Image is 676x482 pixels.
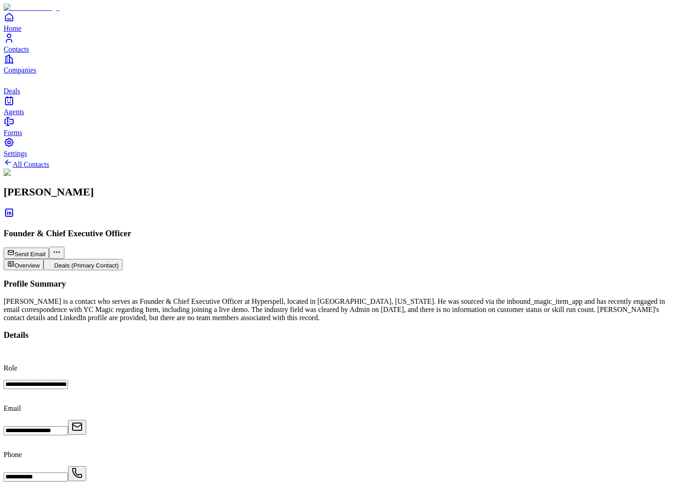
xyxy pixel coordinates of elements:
[4,330,672,340] h3: Details
[4,161,49,168] a: All Contacts
[4,248,49,259] button: Send Email
[4,451,672,459] p: Phone
[4,404,672,413] p: Email
[4,137,672,157] a: Settings
[4,259,44,270] button: Overview
[4,74,672,95] a: deals
[15,251,45,258] span: Send Email
[4,186,672,198] h2: [PERSON_NAME]
[4,364,672,372] p: Role
[4,95,672,116] a: Agents
[4,169,76,177] img: Conor Brennan-Burke
[4,150,27,157] span: Settings
[4,4,59,12] img: Item Brain Logo
[4,33,672,53] a: Contacts
[4,297,672,322] div: [PERSON_NAME] is a contact who serves as Founder & Chief Executive Officer at Hyperspell, located...
[4,129,22,136] span: Forms
[4,54,672,74] a: Companies
[4,108,24,116] span: Agents
[4,45,29,53] span: Contacts
[68,466,86,481] button: Open
[4,66,36,74] span: Companies
[68,420,86,435] button: Open
[44,259,122,270] button: Deals (Primary Contact)
[4,12,672,32] a: Home
[4,116,672,136] a: Forms
[49,247,64,259] button: More actions
[4,229,672,239] h3: Founder & Chief Executive Officer
[4,87,20,95] span: Deals
[4,279,672,289] h3: Profile Summary
[4,24,21,32] span: Home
